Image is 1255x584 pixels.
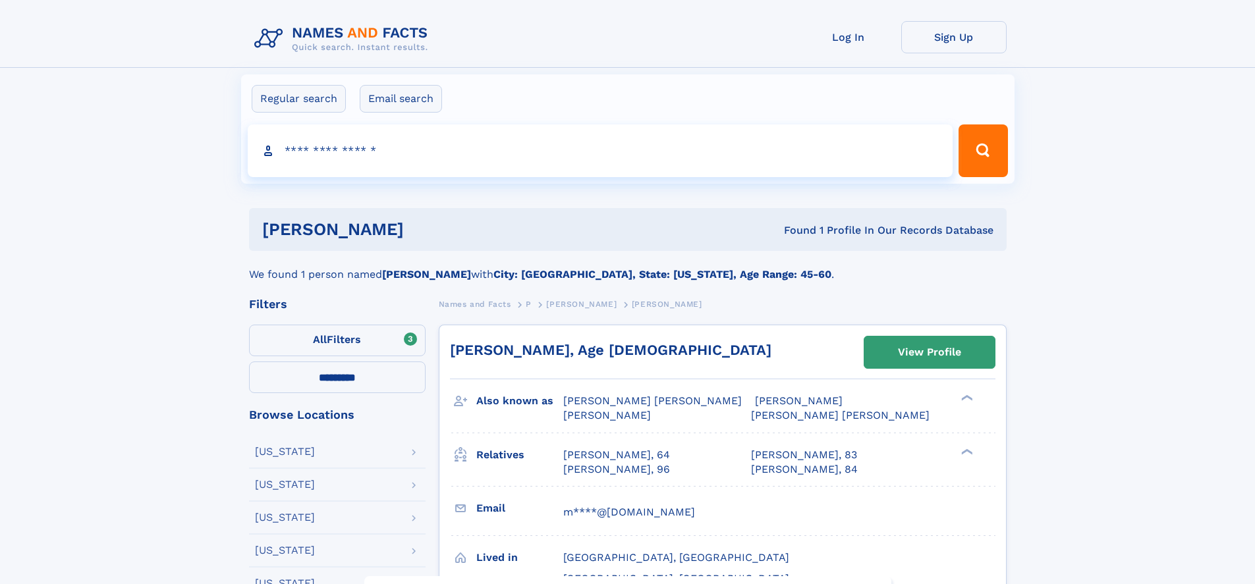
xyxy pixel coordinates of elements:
span: All [313,333,327,346]
span: [PERSON_NAME] [PERSON_NAME] [563,394,742,407]
a: P [526,296,532,312]
span: [GEOGRAPHIC_DATA], [GEOGRAPHIC_DATA] [563,551,789,564]
div: [US_STATE] [255,446,315,457]
span: [PERSON_NAME] [546,300,617,309]
a: [PERSON_NAME], 83 [751,448,857,462]
div: ❯ [958,394,974,402]
a: Sign Up [901,21,1007,53]
h3: Email [476,497,563,519]
label: Regular search [252,85,346,113]
div: View Profile [898,337,961,367]
a: [PERSON_NAME], 64 [563,448,670,462]
span: [PERSON_NAME] [PERSON_NAME] [751,409,930,421]
button: Search Button [959,124,1007,177]
label: Email search [360,85,442,113]
input: search input [248,124,953,177]
b: City: [GEOGRAPHIC_DATA], State: [US_STATE], Age Range: 45-60 [493,268,831,280]
div: [US_STATE] [255,545,315,556]
b: [PERSON_NAME] [382,268,471,280]
div: We found 1 person named with . [249,251,1007,282]
div: [US_STATE] [255,479,315,490]
span: [PERSON_NAME] [755,394,843,407]
span: P [526,300,532,309]
a: Names and Facts [439,296,511,312]
label: Filters [249,325,426,356]
div: ❯ [958,447,974,456]
div: Browse Locations [249,409,426,421]
h3: Lived in [476,546,563,569]
a: [PERSON_NAME], Age [DEMOGRAPHIC_DATA] [450,342,771,358]
h3: Relatives [476,444,563,466]
div: [US_STATE] [255,512,315,523]
h1: [PERSON_NAME] [262,221,594,238]
a: Log In [796,21,901,53]
a: View Profile [864,336,995,368]
div: Found 1 Profile In Our Records Database [594,223,993,238]
span: [PERSON_NAME] [632,300,702,309]
span: [PERSON_NAME] [563,409,651,421]
a: [PERSON_NAME], 96 [563,462,670,477]
img: Logo Names and Facts [249,21,439,57]
a: [PERSON_NAME] [546,296,617,312]
div: Filters [249,298,426,310]
a: [PERSON_NAME], 84 [751,462,858,477]
h3: Also known as [476,390,563,412]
